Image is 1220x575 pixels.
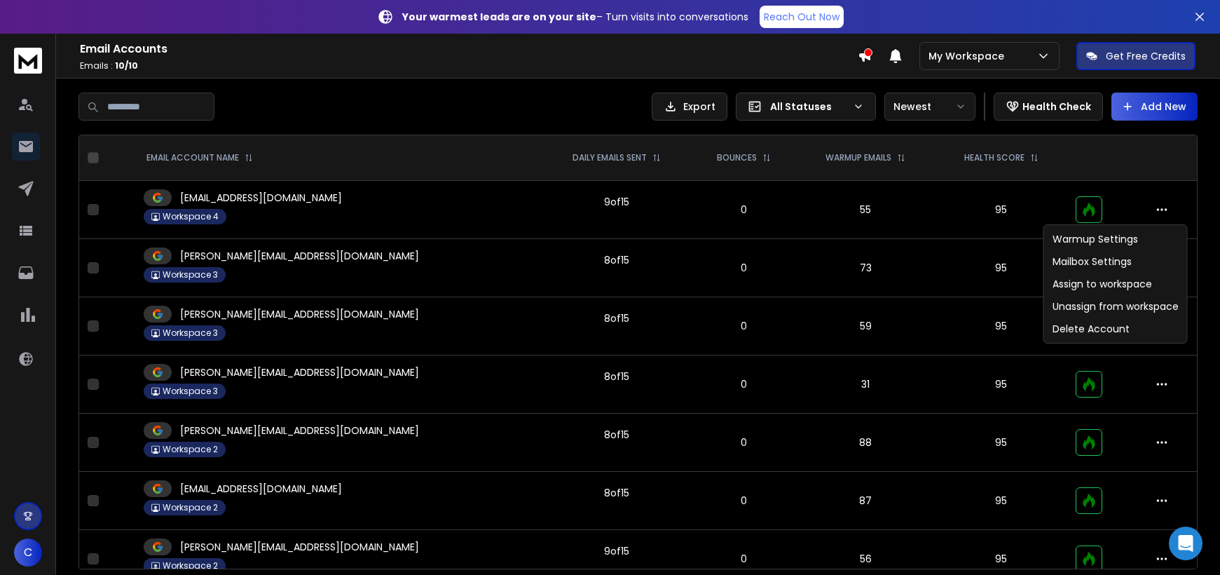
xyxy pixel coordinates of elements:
p: Workspace 4 [163,211,219,222]
p: 0 [700,261,788,275]
p: Workspace 3 [163,386,218,397]
p: Health Check [1022,100,1091,114]
p: DAILY EMAILS SENT [573,152,647,163]
p: 0 [700,377,788,391]
h1: Email Accounts [80,41,858,57]
p: 0 [700,435,788,449]
p: HEALTH SCORE [964,152,1024,163]
div: 8 of 15 [604,428,629,442]
td: 88 [796,414,935,472]
p: [PERSON_NAME][EMAIL_ADDRESS][DOMAIN_NAME] [180,249,419,263]
p: All Statuses [770,100,847,114]
td: 31 [796,356,935,414]
p: Reach Out Now [764,10,839,24]
td: 55 [796,181,935,239]
p: 0 [700,203,788,217]
img: logo [14,48,42,74]
div: Mailbox Settings [1047,250,1184,273]
td: 95 [935,297,1067,356]
p: 0 [700,552,788,566]
p: Get Free Credits [1106,49,1186,63]
p: WARMUP EMAILS [825,152,891,163]
div: Open Intercom Messenger [1169,527,1202,560]
p: [PERSON_NAME][EMAIL_ADDRESS][DOMAIN_NAME] [180,424,419,438]
p: – Turn visits into conversations [402,10,748,24]
td: 95 [935,414,1067,472]
td: 59 [796,297,935,356]
td: 95 [935,356,1067,414]
td: 87 [796,472,935,530]
div: 9 of 15 [604,544,629,558]
div: 8 of 15 [604,370,629,384]
td: 95 [935,472,1067,530]
p: Workspace 3 [163,327,218,339]
p: Workspace 2 [163,502,218,513]
div: EMAIL ACCOUNT NAME [146,152,253,163]
p: [EMAIL_ADDRESS][DOMAIN_NAME] [180,191,342,205]
td: 95 [935,181,1067,239]
span: 10 / 10 [115,60,138,72]
p: My Workspace [928,49,1010,63]
div: 8 of 15 [604,253,629,267]
p: [EMAIL_ADDRESS][DOMAIN_NAME] [180,482,342,496]
span: C [14,539,42,567]
p: Emails : [80,60,858,72]
td: 73 [796,239,935,297]
p: Workspace 2 [163,444,218,455]
button: Export [652,93,727,121]
p: 0 [700,319,788,333]
p: Workspace 2 [163,560,218,571]
div: Delete Account [1047,318,1184,340]
div: Warmup Settings [1047,228,1184,250]
td: 95 [935,239,1067,297]
p: 0 [700,494,788,508]
p: BOUNCES [717,152,757,163]
div: 8 of 15 [604,486,629,500]
p: [PERSON_NAME][EMAIL_ADDRESS][DOMAIN_NAME] [180,540,419,554]
div: 8 of 15 [604,311,629,325]
p: Workspace 3 [163,269,218,280]
button: Add New [1111,93,1198,121]
p: [PERSON_NAME][EMAIL_ADDRESS][DOMAIN_NAME] [180,307,419,321]
div: Assign to workspace [1047,273,1184,295]
strong: Your warmest leads are on your site [402,10,596,24]
div: 9 of 15 [604,195,629,209]
div: Unassign from workspace [1047,295,1184,318]
p: [PERSON_NAME][EMAIL_ADDRESS][DOMAIN_NAME] [180,365,419,379]
button: Newest [884,93,975,121]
